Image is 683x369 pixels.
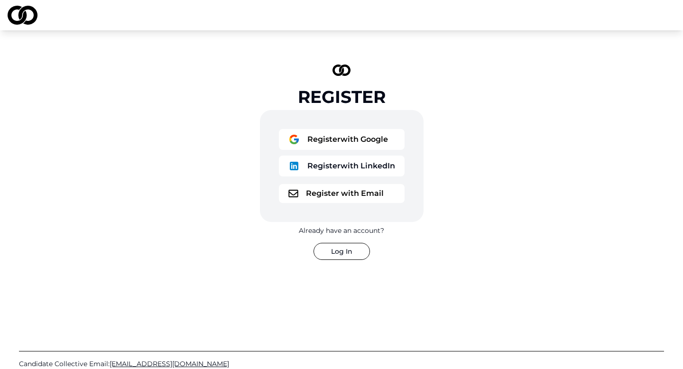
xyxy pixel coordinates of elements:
img: logo [8,6,37,25]
span: [EMAIL_ADDRESS][DOMAIN_NAME] [110,360,229,368]
button: logoRegisterwith LinkedIn [279,156,405,176]
button: logoRegister with Email [279,184,405,203]
button: Log In [314,243,370,260]
img: logo [332,65,351,76]
img: logo [288,134,300,145]
div: Already have an account? [299,226,384,235]
a: Candidate Collective Email:[EMAIL_ADDRESS][DOMAIN_NAME] [19,359,664,369]
img: logo [288,160,300,172]
div: Register [298,87,386,106]
button: logoRegisterwith Google [279,129,405,150]
img: logo [288,190,298,197]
